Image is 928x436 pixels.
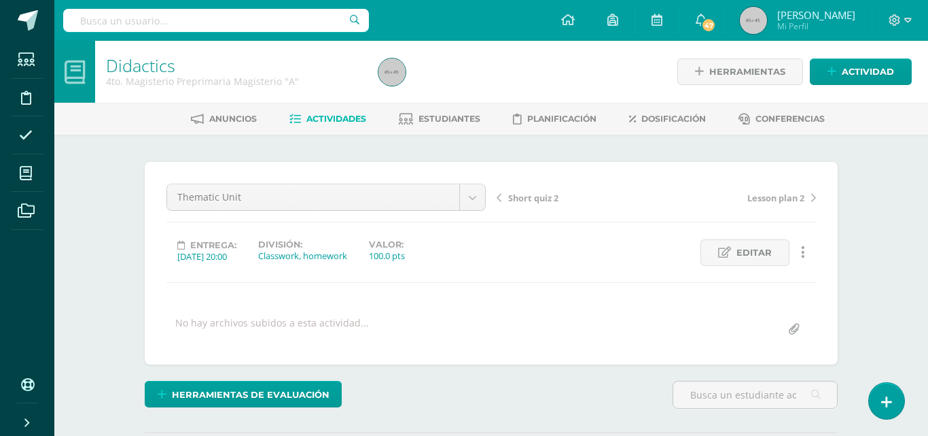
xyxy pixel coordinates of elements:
[175,316,369,343] div: No hay archivos subidos a esta actividad...
[656,190,816,204] a: Lesson plan 2
[258,239,347,250] label: División:
[399,108,480,130] a: Estudiantes
[191,108,257,130] a: Anuncios
[513,108,596,130] a: Planificación
[289,108,366,130] a: Actividades
[747,192,804,204] span: Lesson plan 2
[369,239,405,250] label: Valor:
[106,54,175,77] a: Didactics
[167,184,485,210] a: Thematic Unit
[755,114,825,124] span: Conferencias
[736,240,772,265] span: Editar
[508,192,558,204] span: Short quiz 2
[177,250,236,263] div: [DATE] 20:00
[641,114,706,124] span: Dosificación
[306,114,366,124] span: Actividades
[738,108,825,130] a: Conferencias
[629,108,706,130] a: Dosificación
[701,18,716,33] span: 47
[258,250,347,262] div: Classwork, homework
[842,59,894,84] span: Actividad
[378,58,406,86] img: 45x45
[190,240,236,250] span: Entrega:
[106,56,362,75] h1: Didactics
[177,184,449,210] span: Thematic Unit
[709,59,785,84] span: Herramientas
[418,114,480,124] span: Estudiantes
[63,9,369,32] input: Busca un usuario...
[777,8,855,22] span: [PERSON_NAME]
[369,250,405,262] div: 100.0 pts
[673,382,837,408] input: Busca un estudiante aquí...
[810,58,912,85] a: Actividad
[777,20,855,32] span: Mi Perfil
[209,114,257,124] span: Anuncios
[527,114,596,124] span: Planificación
[145,381,342,407] a: Herramientas de evaluación
[740,7,767,34] img: 45x45
[172,382,329,407] span: Herramientas de evaluación
[497,190,656,204] a: Short quiz 2
[106,75,362,88] div: 4to. Magisterio Preprimaria Magisterio 'A'
[677,58,803,85] a: Herramientas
